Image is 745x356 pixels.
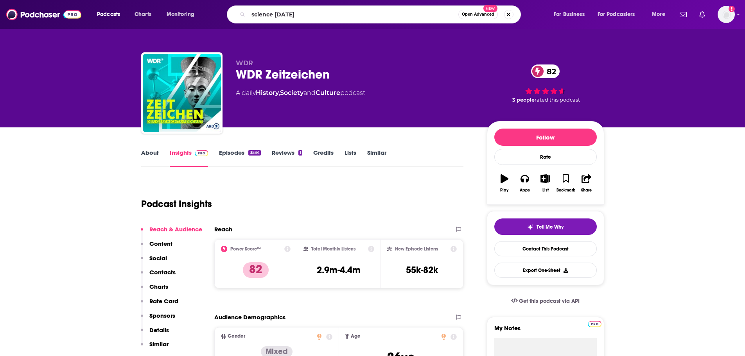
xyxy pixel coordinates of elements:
[351,334,361,339] span: Age
[542,188,549,193] div: List
[588,320,601,327] a: Pro website
[141,225,202,240] button: Reach & Audience
[494,169,515,197] button: Play
[141,283,168,297] button: Charts
[256,89,279,97] a: History
[576,169,596,197] button: Share
[298,150,302,156] div: 1
[500,188,508,193] div: Play
[248,8,458,21] input: Search podcasts, credits, & more...
[494,241,597,256] a: Contact This Podcast
[652,9,665,20] span: More
[149,225,202,233] p: Reach & Audience
[230,246,261,252] h2: Power Score™
[92,8,130,21] button: open menu
[317,264,361,276] h3: 2.9m-4.4m
[149,254,167,262] p: Social
[313,149,334,167] a: Credits
[494,218,597,235] button: tell me why sparkleTell Me Why
[234,5,528,23] div: Search podcasts, credits, & more...
[458,10,498,19] button: Open AdvancedNew
[195,150,208,156] img: Podchaser Pro
[494,149,597,165] div: Rate
[311,246,355,252] h2: Total Monthly Listens
[588,321,601,327] img: Podchaser Pro
[462,13,494,16] span: Open Advanced
[581,188,592,193] div: Share
[527,224,533,230] img: tell me why sparkle
[279,89,280,97] span: ,
[519,298,580,304] span: Get this podcast via API
[494,263,597,278] button: Export One-Sheet
[129,8,156,21] a: Charts
[219,149,260,167] a: Episodes3534
[149,240,172,247] p: Content
[141,240,172,254] button: Content
[149,326,169,334] p: Details
[696,8,708,21] a: Show notifications dropdown
[141,198,212,210] h1: Podcast Insights
[718,6,735,23] button: Show profile menu
[718,6,735,23] img: User Profile
[520,188,530,193] div: Apps
[280,89,303,97] a: Society
[367,149,386,167] a: Similar
[515,169,535,197] button: Apps
[161,8,205,21] button: open menu
[6,7,81,22] img: Podchaser - Follow, Share and Rate Podcasts
[505,292,586,311] a: Get this podcast via API
[143,54,221,132] img: WDR Zeitzeichen
[303,89,316,97] span: and
[512,97,535,103] span: 3 people
[141,254,167,269] button: Social
[214,313,285,321] h2: Audience Demographics
[539,64,560,78] span: 82
[149,340,169,348] p: Similar
[167,9,194,20] span: Monitoring
[494,129,597,146] button: Follow
[554,9,585,20] span: For Business
[248,150,260,156] div: 3534
[494,324,597,338] label: My Notes
[170,149,208,167] a: InsightsPodchaser Pro
[236,59,253,67] span: WDR
[395,246,438,252] h2: New Episode Listens
[149,312,175,319] p: Sponsors
[141,297,178,312] button: Rate Card
[646,8,675,21] button: open menu
[556,169,576,197] button: Bookmark
[345,149,356,167] a: Lists
[149,268,176,276] p: Contacts
[537,224,564,230] span: Tell Me Why
[243,262,269,278] p: 82
[535,97,580,103] span: rated this podcast
[141,326,169,341] button: Details
[149,283,168,290] p: Charts
[531,64,560,78] a: 82
[316,89,340,97] a: Culture
[535,169,555,197] button: List
[548,8,594,21] button: open menu
[214,225,232,233] h2: Reach
[141,268,176,283] button: Contacts
[141,340,169,355] button: Similar
[677,8,690,21] a: Show notifications dropdown
[487,59,604,108] div: 82 3 peoplerated this podcast
[236,88,365,98] div: A daily podcast
[141,149,159,167] a: About
[406,264,438,276] h3: 55k-82k
[228,334,245,339] span: Gender
[149,297,178,305] p: Rate Card
[729,6,735,12] svg: Add a profile image
[97,9,120,20] span: Podcasts
[557,188,575,193] div: Bookmark
[598,9,635,20] span: For Podcasters
[135,9,151,20] span: Charts
[272,149,302,167] a: Reviews1
[592,8,646,21] button: open menu
[141,312,175,326] button: Sponsors
[483,5,497,12] span: New
[718,6,735,23] span: Logged in as smeizlik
